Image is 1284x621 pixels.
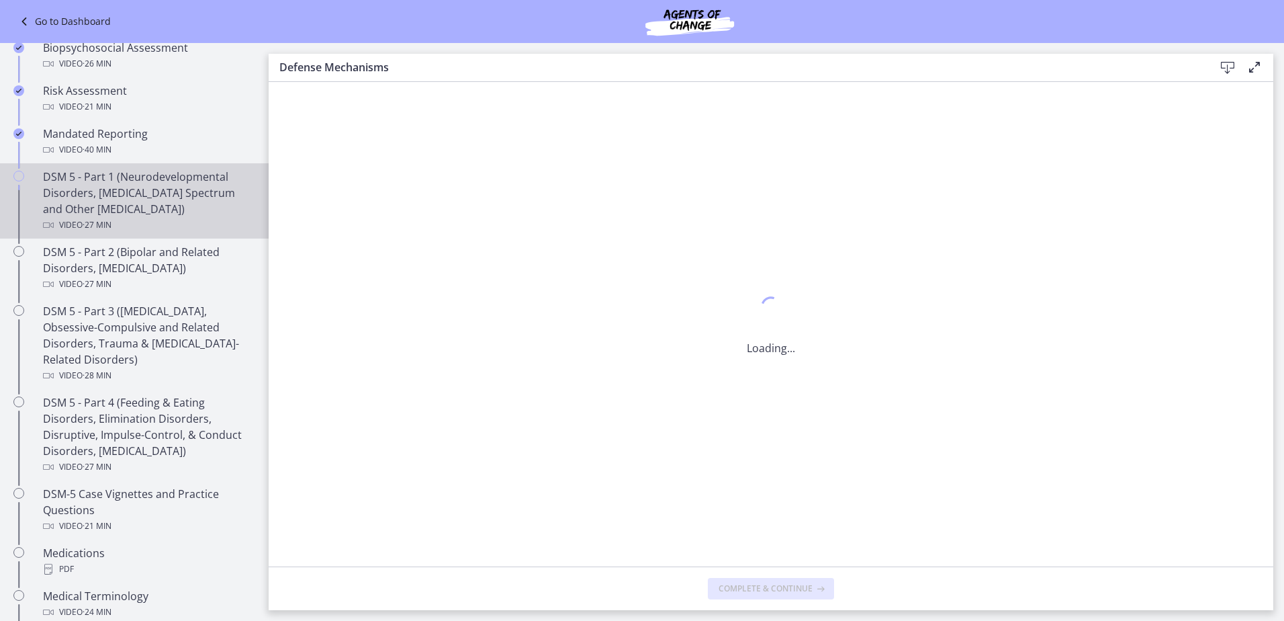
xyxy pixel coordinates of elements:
[83,142,111,158] span: · 40 min
[43,588,253,620] div: Medical Terminology
[83,518,111,534] span: · 21 min
[747,293,795,324] div: 1
[83,604,111,620] span: · 24 min
[747,340,795,356] p: Loading...
[43,486,253,534] div: DSM-5 Case Vignettes and Practice Questions
[43,56,253,72] div: Video
[43,40,253,72] div: Biopsychosocial Assessment
[43,395,253,475] div: DSM 5 - Part 4 (Feeding & Eating Disorders, Elimination Disorders, Disruptive, Impulse-Control, &...
[43,561,253,577] div: PDF
[43,276,253,292] div: Video
[279,59,1193,75] h3: Defense Mechanisms
[83,276,111,292] span: · 27 min
[83,56,111,72] span: · 26 min
[43,518,253,534] div: Video
[13,128,24,139] i: Completed
[43,459,253,475] div: Video
[83,368,111,384] span: · 28 min
[43,217,253,233] div: Video
[83,459,111,475] span: · 27 min
[609,5,770,38] img: Agents of Change
[43,303,253,384] div: DSM 5 - Part 3 ([MEDICAL_DATA], Obsessive-Compulsive and Related Disorders, Trauma & [MEDICAL_DAT...
[43,604,253,620] div: Video
[43,99,253,115] div: Video
[708,578,834,599] button: Complete & continue
[43,169,253,233] div: DSM 5 - Part 1 (Neurodevelopmental Disorders, [MEDICAL_DATA] Spectrum and Other [MEDICAL_DATA])
[13,42,24,53] i: Completed
[16,13,111,30] a: Go to Dashboard
[83,217,111,233] span: · 27 min
[43,83,253,115] div: Risk Assessment
[13,85,24,96] i: Completed
[83,99,111,115] span: · 21 min
[43,126,253,158] div: Mandated Reporting
[43,368,253,384] div: Video
[43,244,253,292] div: DSM 5 - Part 2 (Bipolar and Related Disorders, [MEDICAL_DATA])
[719,583,813,594] span: Complete & continue
[43,142,253,158] div: Video
[43,545,253,577] div: Medications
